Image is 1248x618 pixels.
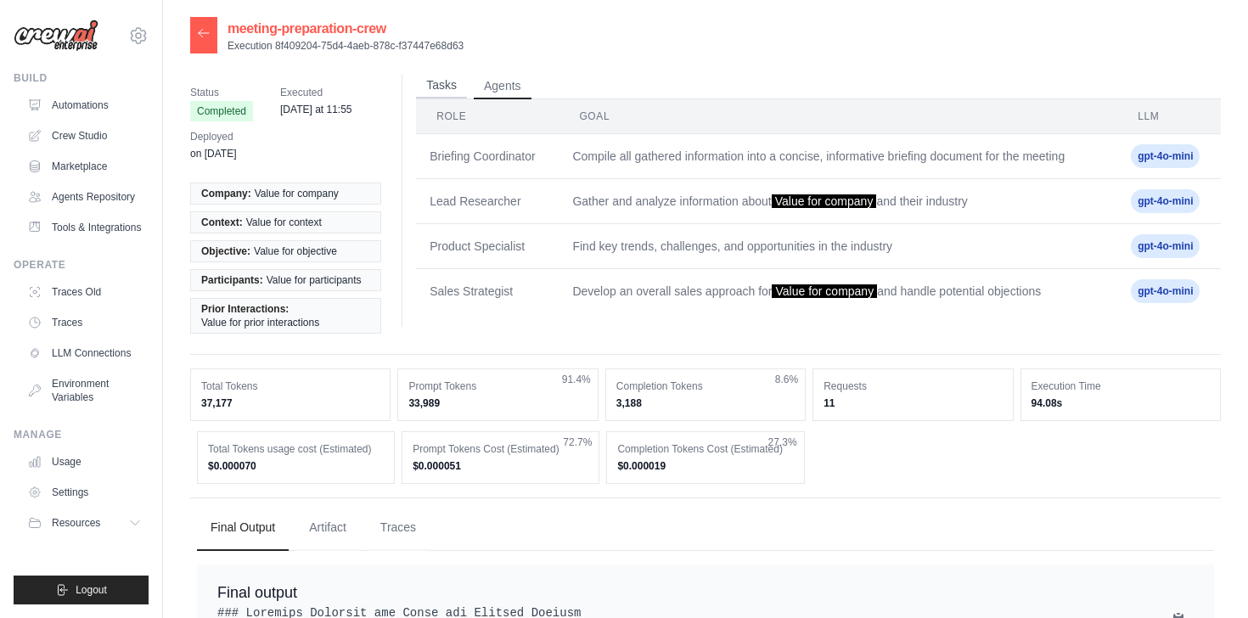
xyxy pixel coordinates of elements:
span: Value for context [246,216,322,229]
a: Usage [20,448,149,475]
time: September 22, 2025 at 11:55 BST [280,104,352,115]
button: Logout [14,576,149,604]
a: Settings [20,479,149,506]
span: Value for objective [254,244,337,258]
dd: $0.000051 [413,459,588,473]
a: Traces [20,309,149,336]
span: Value for participants [267,273,362,287]
button: Traces [367,505,430,551]
span: 27.3% [768,435,797,449]
dt: Requests [824,379,1002,393]
a: Automations [20,92,149,119]
span: Status [190,84,253,101]
a: Environment Variables [20,370,149,411]
dd: 3,188 [616,396,795,410]
th: Goal [559,99,1117,134]
h2: meeting-preparation-crew [228,19,464,39]
p: Execution 8f409204-75d4-4aeb-878c-f37447e68d63 [228,39,464,53]
div: Manage [14,428,149,441]
td: Briefing Coordinator [416,134,559,179]
th: Role [416,99,559,134]
span: Final output [217,584,297,601]
time: June 17, 2025 at 13:30 BST [190,148,236,160]
iframe: Chat Widget [1163,537,1248,618]
a: Agents Repository [20,183,149,211]
td: Sales Strategist [416,269,559,314]
dt: Completion Tokens Cost (Estimated) [617,442,793,456]
dd: 33,989 [408,396,587,410]
span: Company: [201,187,251,200]
span: 91.4% [562,373,591,386]
a: Marketplace [20,153,149,180]
span: Participants: [201,273,263,287]
span: gpt-4o-mini [1131,279,1200,303]
dt: Execution Time [1032,379,1210,393]
div: Build [14,71,149,85]
span: gpt-4o-mini [1131,189,1200,213]
dt: Completion Tokens [616,379,795,393]
dt: Prompt Tokens Cost (Estimated) [413,442,588,456]
a: Tools & Integrations [20,214,149,241]
a: Crew Studio [20,122,149,149]
span: Objective: [201,244,250,258]
span: Value for prior interactions [201,316,319,329]
dd: $0.000070 [208,459,384,473]
img: Logo [14,20,98,52]
button: Resources [20,509,149,537]
th: LLM [1117,99,1221,134]
span: Logout [76,583,107,597]
td: Product Specialist [416,224,559,269]
dd: 94.08s [1032,396,1210,410]
td: Gather and analyze information about and their industry [559,179,1117,224]
button: Tasks [416,73,467,98]
span: Completed [190,101,253,121]
span: Context: [201,216,243,229]
a: LLM Connections [20,340,149,367]
span: Value for company [772,284,877,298]
button: Agents [474,74,531,99]
td: Compile all gathered information into a concise, informative briefing document for the meeting [559,134,1117,179]
span: Resources [52,516,100,530]
a: Traces Old [20,278,149,306]
span: Executed [280,84,352,101]
td: Find key trends, challenges, and opportunities in the industry [559,224,1117,269]
span: 72.7% [563,435,592,449]
dd: $0.000019 [617,459,793,473]
dd: 11 [824,396,1002,410]
td: Lead Researcher [416,179,559,224]
button: Final Output [197,505,289,551]
dd: 37,177 [201,396,379,410]
button: Artifact [295,505,360,551]
span: gpt-4o-mini [1131,144,1200,168]
span: gpt-4o-mini [1131,234,1200,258]
dt: Total Tokens [201,379,379,393]
dt: Total Tokens usage cost (Estimated) [208,442,384,456]
div: Operate [14,258,149,272]
td: Develop an overall sales approach for and handle potential objections [559,269,1117,314]
span: 8.6% [775,373,798,386]
span: Value for company [772,194,877,208]
span: Prior Interactions: [201,302,289,316]
span: Value for company [255,187,339,200]
span: Deployed [190,128,236,145]
dt: Prompt Tokens [408,379,587,393]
